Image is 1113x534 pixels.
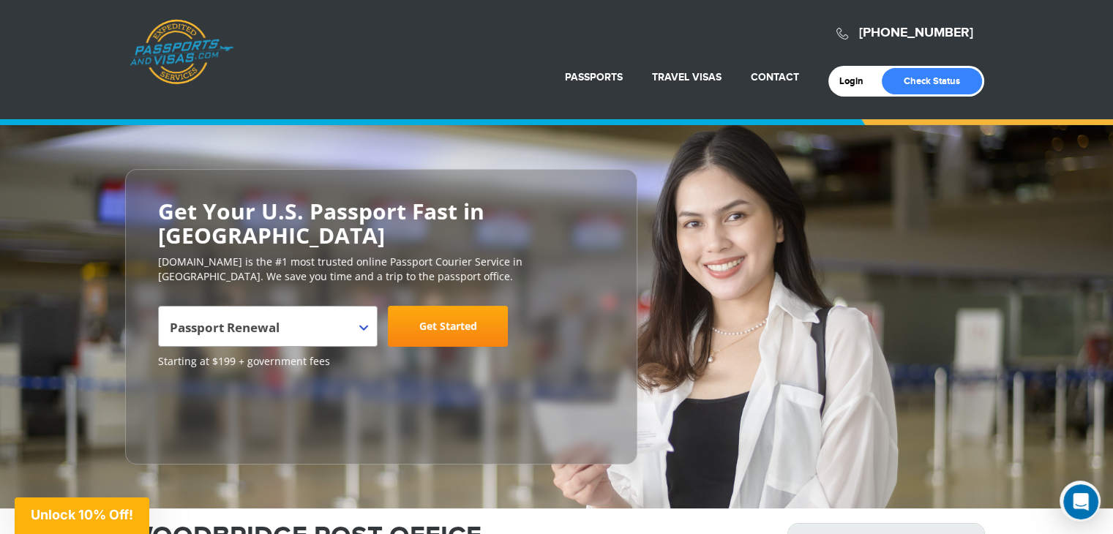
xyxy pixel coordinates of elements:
a: Get Started [388,306,508,347]
span: Starting at $199 + government fees [158,354,604,369]
iframe: Intercom live chat [1063,484,1098,519]
iframe: Customer reviews powered by Trustpilot [158,376,268,449]
a: Passports & [DOMAIN_NAME] [130,19,233,85]
span: Unlock 10% Off! [31,507,133,522]
span: Passport Renewal [158,306,378,347]
p: [DOMAIN_NAME] is the #1 most trusted online Passport Courier Service in [GEOGRAPHIC_DATA]. We sav... [158,255,604,284]
a: [PHONE_NUMBER] [859,25,973,41]
span: Passport Renewal [170,312,362,353]
iframe: Intercom live chat discovery launcher [1060,481,1101,522]
a: Contact [751,71,799,83]
a: Check Status [882,68,982,94]
h2: Get Your U.S. Passport Fast in [GEOGRAPHIC_DATA] [158,199,604,247]
a: Login [839,75,874,87]
a: Travel Visas [652,71,722,83]
a: Passports [565,71,623,83]
div: Unlock 10% Off! [15,497,149,534]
